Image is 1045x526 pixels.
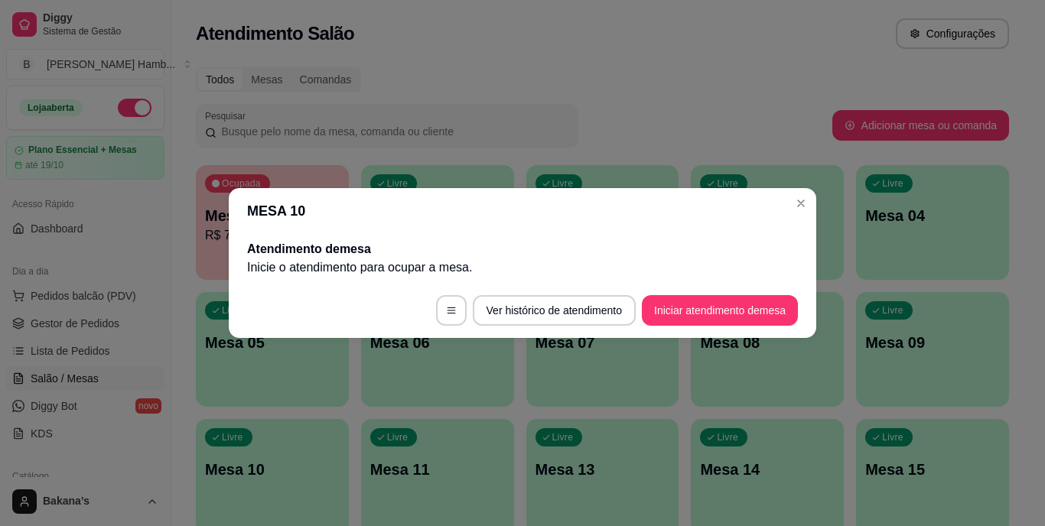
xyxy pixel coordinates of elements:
button: Iniciar atendimento demesa [642,295,798,326]
h2: Atendimento de mesa [247,240,798,258]
p: Inicie o atendimento para ocupar a mesa . [247,258,798,277]
button: Ver histórico de atendimento [473,295,636,326]
button: Close [789,191,813,216]
header: MESA 10 [229,188,816,234]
